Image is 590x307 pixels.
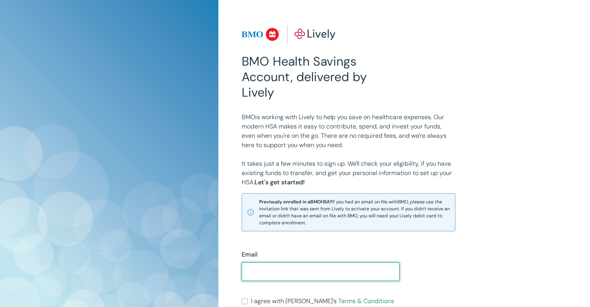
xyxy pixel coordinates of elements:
h2: BMO Health Savings Account, delivered by Lively [242,54,400,100]
p: BMO is working with Lively to help you save on healthcare expenses. Our modern HSA makes it easy ... [242,113,455,150]
a: Terms & Conditions [338,297,394,305]
strong: Previously enrolled in a BMO HSA? [259,199,332,205]
span: If you had an email on file with BMO , please use the invitation link that was sent from Lively t... [259,198,450,226]
label: Email [242,250,258,259]
strong: Let's get started! [254,178,305,186]
p: It takes just a few minutes to sign up. We'll check your eligibility, if you have existing funds ... [242,159,455,187]
img: Lively [242,25,336,44]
